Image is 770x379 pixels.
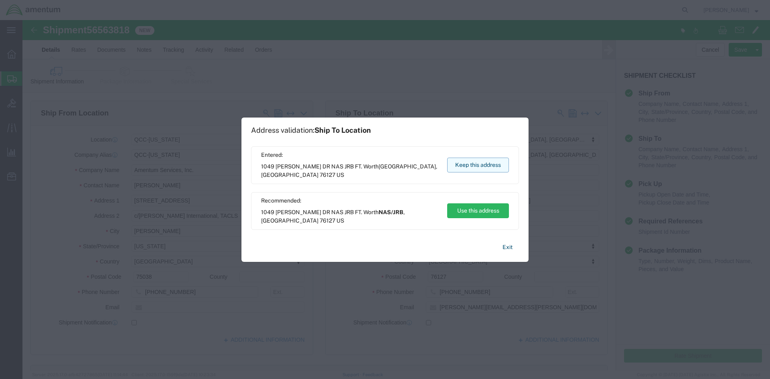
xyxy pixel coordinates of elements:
span: 1049 [PERSON_NAME] DR NAS JRB FT. Worth , [261,162,440,179]
span: 76127 [320,172,335,178]
span: US [336,172,344,178]
button: Use this address [447,203,509,218]
span: 1049 [PERSON_NAME] DR NAS JRB FT. Worth , [261,208,440,225]
span: Entered: [261,151,440,159]
span: [GEOGRAPHIC_DATA] [261,217,318,224]
button: Keep this address [447,158,509,172]
span: 76127 [320,217,335,224]
span: Recommended: [261,197,440,205]
span: Ship To Location [314,126,371,134]
span: US [336,217,344,224]
h1: Address validation: [251,126,371,135]
span: NAS/JRB [379,209,403,215]
button: Exit [496,240,519,254]
span: [GEOGRAPHIC_DATA] [261,172,318,178]
span: [GEOGRAPHIC_DATA] [379,163,436,170]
